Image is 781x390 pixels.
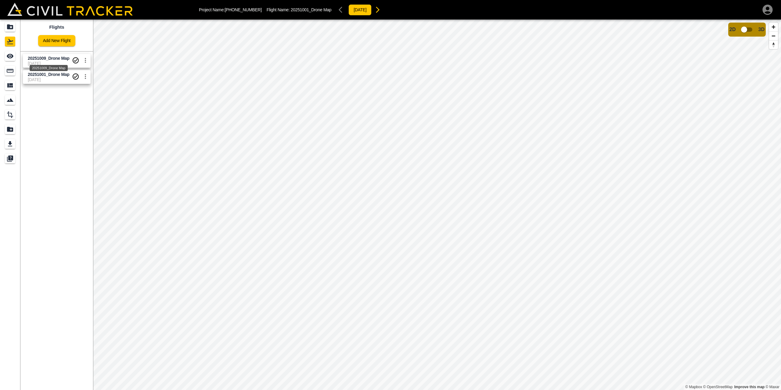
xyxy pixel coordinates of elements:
button: Reset bearing to north [769,40,778,49]
button: Zoom in [769,23,778,31]
button: [DATE] [348,4,372,16]
a: Mapbox [685,385,702,389]
p: Flight Name: [267,7,331,12]
a: Map feedback [734,385,765,389]
img: Civil Tracker [7,3,133,16]
span: 2D [729,27,736,32]
canvas: Map [93,20,781,390]
a: OpenStreetMap [703,385,733,389]
button: Zoom out [769,31,778,40]
span: 20251001_Drone Map [291,7,331,12]
p: Project Name: [PHONE_NUMBER] [199,7,262,12]
div: 20251009_Drone Map [30,65,68,71]
span: 3D [758,27,765,32]
a: Maxar [765,385,779,389]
